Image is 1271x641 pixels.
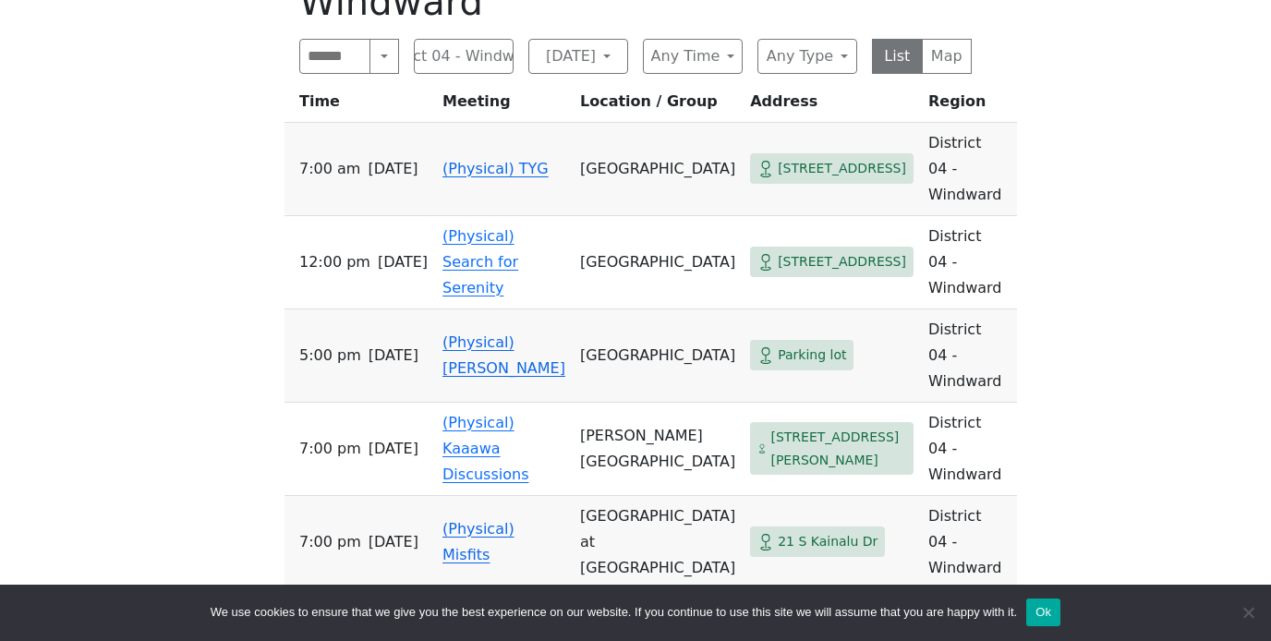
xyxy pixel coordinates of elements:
[778,530,878,553] span: 21 S Kainalu Dr
[211,603,1017,622] span: We use cookies to ensure that we give you the best experience on our website. If you continue to ...
[573,123,743,216] td: [GEOGRAPHIC_DATA]
[299,436,361,462] span: 7:00 PM
[299,249,370,275] span: 12:00 PM
[643,39,743,74] button: Any Time
[1026,599,1060,626] button: Ok
[770,426,906,471] span: [STREET_ADDRESS][PERSON_NAME]
[368,156,418,182] span: [DATE]
[778,250,906,273] span: [STREET_ADDRESS]
[369,39,399,74] button: Search
[369,343,418,369] span: [DATE]
[921,123,1017,216] td: District 04 - Windward
[442,520,514,563] a: (Physical) Misfits
[573,216,743,309] td: [GEOGRAPHIC_DATA]
[573,496,743,589] td: [GEOGRAPHIC_DATA] at [GEOGRAPHIC_DATA]
[921,309,1017,403] td: District 04 - Windward
[921,496,1017,589] td: District 04 - Windward
[284,89,435,123] th: Time
[872,39,923,74] button: List
[921,216,1017,309] td: District 04 - Windward
[573,309,743,403] td: [GEOGRAPHIC_DATA]
[743,89,921,123] th: Address
[435,89,573,123] th: Meeting
[299,156,360,182] span: 7:00 AM
[369,436,418,462] span: [DATE]
[922,39,973,74] button: Map
[921,89,1017,123] th: Region
[573,89,743,123] th: Location / Group
[442,333,565,377] a: (Physical) [PERSON_NAME]
[778,157,906,180] span: [STREET_ADDRESS]
[299,39,370,74] input: Search
[442,227,518,296] a: (Physical) Search for Serenity
[1239,603,1257,622] span: No
[378,249,428,275] span: [DATE]
[757,39,857,74] button: Any Type
[414,39,514,74] button: District 04 - Windward
[299,529,361,555] span: 7:00 PM
[528,39,628,74] button: [DATE]
[573,403,743,496] td: [PERSON_NAME][GEOGRAPHIC_DATA]
[299,343,361,369] span: 5:00 PM
[442,160,549,177] a: (Physical) TYG
[369,529,418,555] span: [DATE]
[442,414,528,483] a: (Physical) Kaaawa Discussions
[778,344,846,367] span: Parking lot
[921,403,1017,496] td: District 04 - Windward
